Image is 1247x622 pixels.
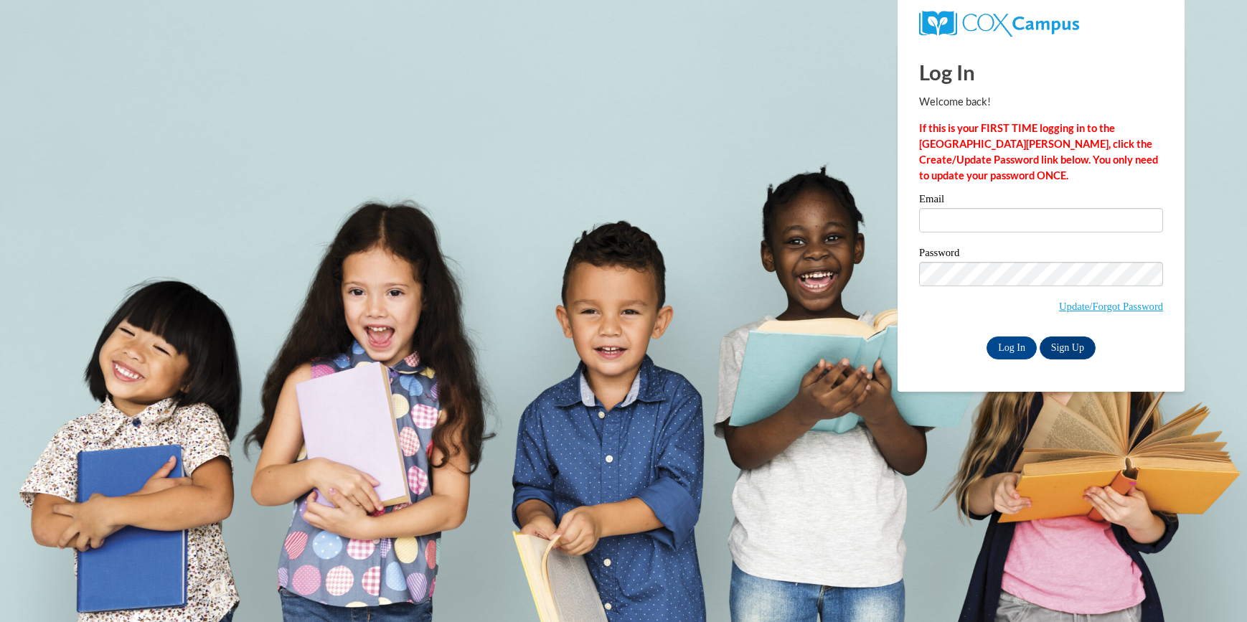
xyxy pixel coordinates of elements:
input: Log In [987,336,1037,359]
img: COX Campus [919,11,1079,37]
h1: Log In [919,57,1163,87]
label: Password [919,248,1163,262]
a: COX Campus [919,17,1079,29]
strong: If this is your FIRST TIME logging in to the [GEOGRAPHIC_DATA][PERSON_NAME], click the Create/Upd... [919,122,1158,182]
p: Welcome back! [919,94,1163,110]
a: Sign Up [1040,336,1096,359]
label: Email [919,194,1163,208]
a: Update/Forgot Password [1059,301,1163,312]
